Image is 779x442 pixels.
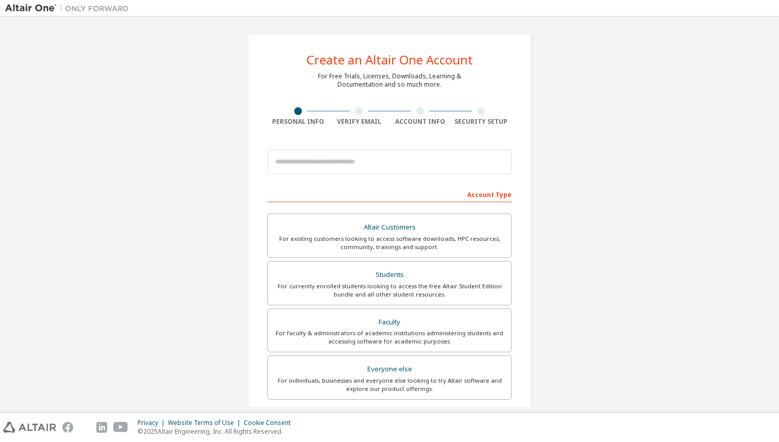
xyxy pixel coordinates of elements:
div: Security Setup [451,118,512,126]
div: For currently enrolled students looking to access the free Altair Student Edition bundle and all ... [274,282,505,299]
div: Account Type [267,186,512,202]
p: © 2025 Altair Engineering, Inc. All Rights Reserved. [138,427,297,436]
img: linkedin.svg [96,422,107,433]
div: For existing customers looking to access software downloads, HPC resources, community, trainings ... [274,235,505,251]
div: Altair Customers [274,220,505,235]
div: Website Terms of Use [168,419,244,427]
div: Faculty [274,315,505,330]
div: Account Info [389,118,451,126]
img: youtube.svg [113,422,128,433]
div: For Free Trials, Licenses, Downloads, Learning & Documentation and so much more. [318,72,461,89]
div: Verify Email [329,118,390,126]
img: altair_logo.svg [3,422,56,433]
img: facebook.svg [62,422,73,433]
img: Altair One [5,3,134,13]
div: Cookie Consent [244,419,297,427]
div: Everyone else [274,362,505,376]
div: For individuals, businesses and everyone else looking to try Altair software and explore our prod... [274,376,505,393]
div: Personal Info [267,118,329,126]
div: For faculty & administrators of academic institutions administering students and accessing softwa... [274,329,505,346]
div: Privacy [138,419,168,427]
div: Students [274,268,505,282]
div: Create an Altair One Account [307,54,473,66]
